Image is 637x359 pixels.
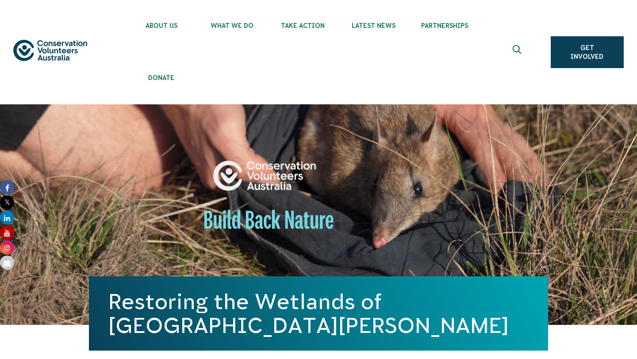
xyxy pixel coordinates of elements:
span: Donate [126,74,197,81]
h1: Restoring the Wetlands of [GEOGRAPHIC_DATA][PERSON_NAME] [108,290,529,337]
span: What We Do [197,22,268,29]
a: Get Involved [551,36,624,68]
span: Latest News [338,22,409,29]
span: Partnerships [409,22,480,29]
span: Take Action [268,22,338,29]
span: Expand search box [512,45,523,59]
button: Expand search box Close search box [507,42,529,63]
span: About Us [126,22,197,29]
img: logo.svg [13,40,87,61]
